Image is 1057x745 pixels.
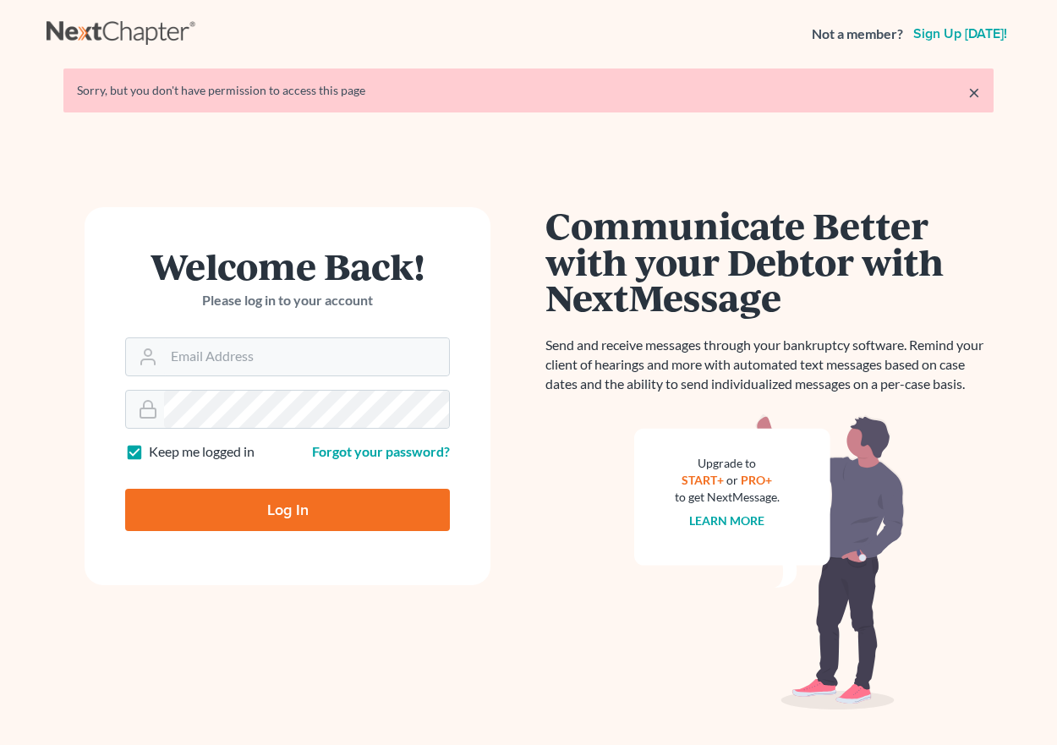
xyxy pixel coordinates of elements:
span: or [727,473,739,487]
p: Send and receive messages through your bankruptcy software. Remind your client of hearings and mo... [545,336,994,394]
h1: Welcome Back! [125,248,450,284]
a: × [968,82,980,102]
h1: Communicate Better with your Debtor with NextMessage [545,207,994,315]
input: Email Address [164,338,449,375]
div: to get NextMessage. [675,489,780,506]
a: START+ [682,473,725,487]
a: Sign up [DATE]! [910,27,1010,41]
p: Please log in to your account [125,291,450,310]
a: PRO+ [742,473,773,487]
input: Log In [125,489,450,531]
div: Sorry, but you don't have permission to access this page [77,82,980,99]
div: Upgrade to [675,455,780,472]
a: Learn more [690,513,765,528]
strong: Not a member? [812,25,903,44]
a: Forgot your password? [312,443,450,459]
label: Keep me logged in [149,442,255,462]
img: nextmessage_bg-59042aed3d76b12b5cd301f8e5b87938c9018125f34e5fa2b7a6b67550977c72.svg [634,414,905,710]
